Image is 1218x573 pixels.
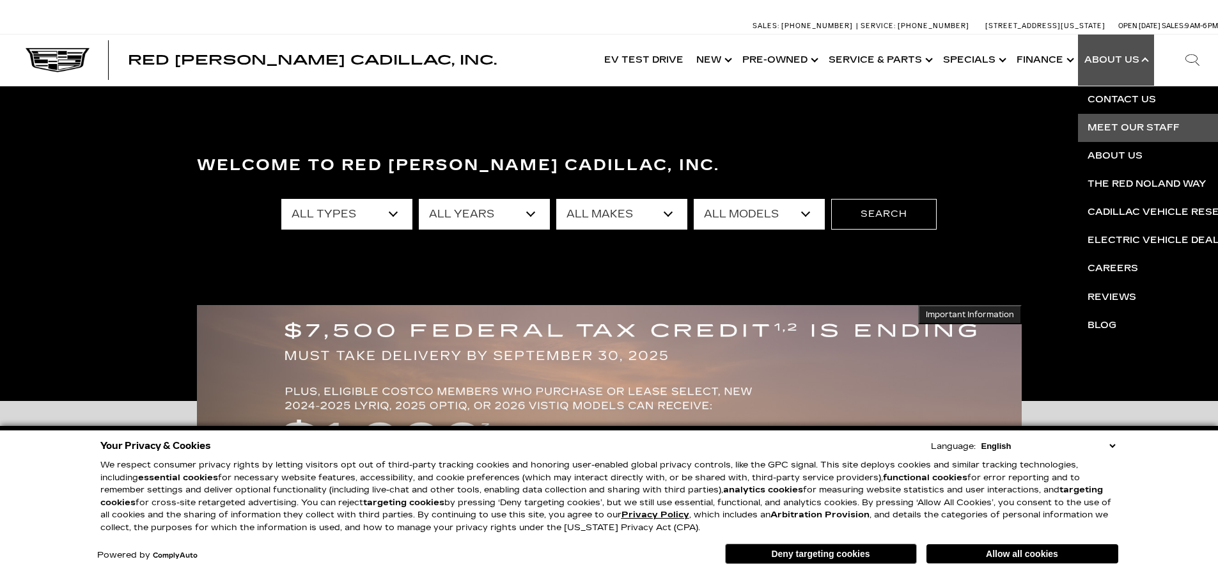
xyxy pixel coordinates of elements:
[861,22,896,30] span: Service:
[281,199,412,230] select: Filter by type
[1010,35,1078,86] a: Finance
[1185,22,1218,30] span: 9 AM-6 PM
[419,199,550,230] select: Filter by year
[621,510,689,520] a: Privacy Policy
[753,22,856,29] a: Sales: [PHONE_NUMBER]
[1118,22,1160,30] span: Open [DATE]
[822,35,937,86] a: Service & Parts
[725,544,917,564] button: Deny targeting cookies
[153,552,198,560] a: ComplyAuto
[898,22,969,30] span: [PHONE_NUMBER]
[883,473,967,483] strong: functional cookies
[926,544,1118,563] button: Allow all cookies
[985,22,1105,30] a: [STREET_ADDRESS][US_STATE]
[197,153,1022,178] h3: Welcome to Red [PERSON_NAME] Cadillac, Inc.
[931,443,976,451] div: Language:
[100,437,211,455] span: Your Privacy & Cookies
[138,473,218,483] strong: essential cookies
[926,310,1014,320] span: Important Information
[694,199,825,230] select: Filter by model
[736,35,822,86] a: Pre-Owned
[781,22,853,30] span: [PHONE_NUMBER]
[128,54,497,67] a: Red [PERSON_NAME] Cadillac, Inc.
[937,35,1010,86] a: Specials
[1078,35,1154,86] a: About Us
[97,551,198,560] div: Powered by
[770,510,870,520] strong: Arbitration Provision
[26,48,90,72] img: Cadillac Dark Logo with Cadillac White Text
[100,459,1118,534] p: We respect consumer privacy rights by letting visitors opt out of third-party tracking cookies an...
[723,485,803,495] strong: analytics cookies
[978,440,1118,452] select: Language Select
[100,485,1103,508] strong: targeting cookies
[856,22,972,29] a: Service: [PHONE_NUMBER]
[918,305,1022,324] button: Important Information
[753,22,779,30] span: Sales:
[128,52,497,68] span: Red [PERSON_NAME] Cadillac, Inc.
[831,199,937,230] button: Search
[598,35,690,86] a: EV Test Drive
[556,199,687,230] select: Filter by make
[1162,22,1185,30] span: Sales:
[690,35,736,86] a: New
[363,498,444,508] strong: targeting cookies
